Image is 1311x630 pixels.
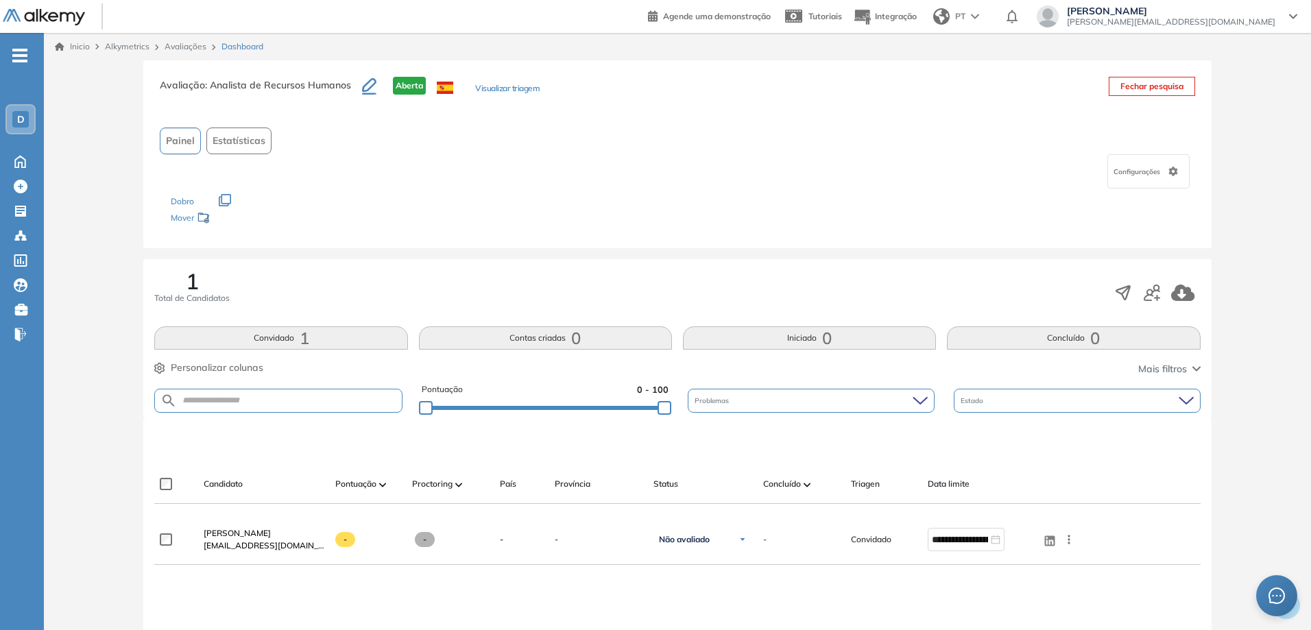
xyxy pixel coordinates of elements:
span: Pontuação [335,478,376,490]
button: Convidado1 [154,326,407,350]
img: [missing "en.ARROW_ALT" translation] [379,483,386,487]
h3: Avaliação [160,77,362,106]
div: Configurações [1107,154,1190,189]
span: message [1268,587,1285,604]
img: ESP [437,82,453,94]
img: arrow [971,14,979,19]
div: Mover [171,206,308,232]
span: Painel [166,134,195,148]
span: D [17,114,25,125]
img: [missing "en.ARROW_ALT" translation] [804,483,810,487]
span: [PERSON_NAME][EMAIL_ADDRESS][DOMAIN_NAME] [1067,16,1275,27]
img: SEARCH_ALT [160,392,177,409]
span: Não avaliado [659,534,710,545]
span: 0 - 100 [637,383,669,396]
img: ícone de seta [738,535,747,544]
span: [PERSON_NAME] [1067,5,1275,16]
div: Problemas [688,389,935,413]
button: Integração [853,2,917,32]
button: Visualizar triagem [475,82,540,97]
span: Província [555,478,590,490]
span: Agende uma demonstração [663,11,771,21]
button: Personalizar colunas [154,361,263,375]
span: Dobro [171,196,194,206]
div: Estado [954,389,1201,413]
button: Painel [160,128,201,154]
button: Mais filtros [1138,362,1201,376]
img: world [933,8,950,25]
a: Inicio [55,40,90,53]
span: Dashboard [221,40,263,53]
span: - [763,533,767,546]
img: Logotipo [3,9,85,26]
span: País [500,478,516,490]
span: Convidado [851,533,891,546]
span: Personalizar colunas [171,361,263,375]
span: Proctoring [412,478,453,490]
span: Configurações [1114,167,1163,177]
button: Concluído0 [947,326,1200,350]
button: Estatísticas [206,128,272,154]
span: - [415,532,435,547]
span: Alkymetrics [105,41,149,51]
span: Aberta [393,77,426,95]
span: Tutoriais [808,11,842,21]
span: Estado [961,396,986,406]
button: Fechar pesquisa [1109,77,1195,96]
a: [PERSON_NAME] [204,527,324,540]
span: [EMAIL_ADDRESS][DOMAIN_NAME] [204,540,324,552]
span: - [335,532,355,547]
span: Mais filtros [1138,362,1187,376]
span: Candidato [204,478,243,490]
span: Status [653,478,678,490]
button: Contas criadas0 [419,326,672,350]
a: Avaliações [165,41,206,51]
span: Problemas [695,396,732,406]
span: Total de Candidatos [154,292,230,304]
span: [PERSON_NAME] [204,528,271,538]
i: - [12,54,27,57]
span: PT [955,10,965,23]
span: Concluído [763,478,801,490]
span: - [555,533,642,546]
span: Data limite [928,478,970,490]
img: [missing "en.ARROW_ALT" translation] [455,483,462,487]
span: Triagen [851,478,880,490]
button: Iniciado0 [683,326,936,350]
span: Estatísticas [213,134,265,148]
span: Pontuação [422,383,463,396]
a: Agende uma demonstração [648,7,771,23]
span: - [500,533,503,546]
span: Integração [875,11,917,21]
span: : Analista de Recursos Humanos [205,79,351,91]
span: 1 [186,270,199,292]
